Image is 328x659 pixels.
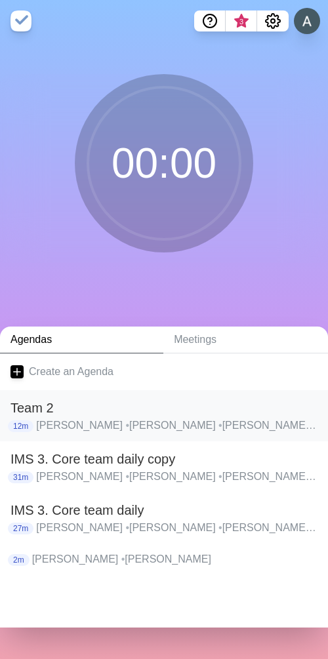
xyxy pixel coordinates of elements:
button: What’s new [226,10,257,31]
button: Help [194,10,226,31]
button: Settings [257,10,289,31]
span: • [218,471,222,482]
span: • [125,420,129,431]
h2: Team 2 [10,398,318,418]
span: • [125,522,129,533]
p: [PERSON_NAME] [PERSON_NAME] [PERSON_NAME] [PERSON_NAME] [PERSON_NAME] [PERSON_NAME] [PERSON_NAME]... [36,418,318,433]
h2: IMS 3. Core team daily copy [10,449,318,469]
span: 3 [236,16,247,27]
h2: IMS 3. Core team daily [10,500,318,520]
img: timeblocks logo [10,10,31,31]
p: [PERSON_NAME] [PERSON_NAME] [PERSON_NAME] [PERSON_NAME] [PERSON_NAME] [PERSON_NAME] [PERSON_NAME]... [36,469,318,485]
a: Meetings [163,327,328,353]
span: • [121,553,125,565]
span: • [218,420,222,431]
span: • [218,522,222,533]
p: [PERSON_NAME] [PERSON_NAME] [PERSON_NAME] [PERSON_NAME] [PERSON_NAME] [PERSON_NAME] [PERSON_NAME]... [36,520,318,536]
p: 12m [8,420,33,432]
p: 31m [8,471,33,483]
p: [PERSON_NAME] [PERSON_NAME] [32,551,318,567]
p: 2m [8,554,30,566]
p: 27m [8,523,33,534]
span: • [125,471,129,482]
